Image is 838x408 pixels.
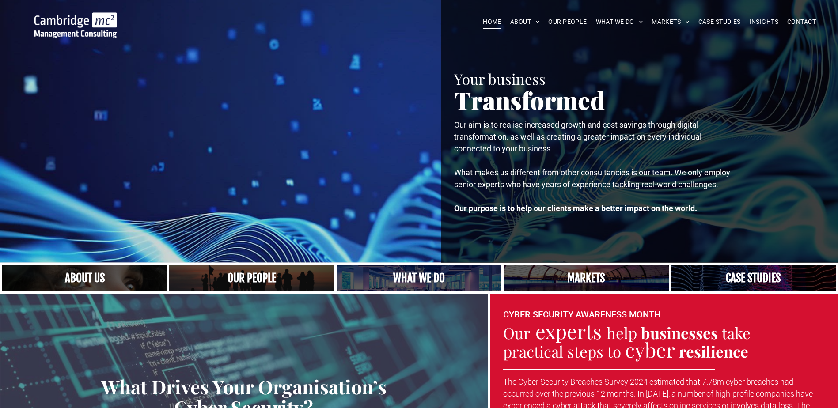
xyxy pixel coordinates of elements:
[454,204,697,213] strong: Our purpose is to help our clients make a better impact on the world.
[478,15,506,29] a: HOME
[544,15,591,29] a: OUR PEOPLE
[745,15,783,29] a: INSIGHTS
[337,265,501,291] a: A yoga teacher lifting his whole body off the ground in the peacock pose
[503,309,660,320] font: CYBER SECURITY AWARENESS MONTH
[34,12,117,38] img: Go to Homepage
[454,120,701,153] span: Our aim is to realise increased growth and cost savings through digital transformation, as well a...
[506,15,544,29] a: ABOUT
[454,168,730,189] span: What makes us different from other consultancies is our team. We only employ senior experts who h...
[783,15,820,29] a: CONTACT
[503,322,531,343] span: Our
[454,83,605,116] span: Transformed
[607,322,637,343] span: help
[694,15,745,29] a: CASE STUDIES
[679,341,748,362] strong: resilience
[504,265,668,291] a: Our Markets | Cambridge Management Consulting
[454,69,546,88] span: Your business
[625,336,675,363] span: cyber
[2,265,167,291] a: Close up of woman's face, centered on her eyes
[592,15,648,29] a: WHAT WE DO
[647,15,694,29] a: MARKETS
[641,322,718,343] strong: businesses
[535,317,602,344] span: experts
[34,14,117,23] a: Your Business Transformed | Cambridge Management Consulting
[671,265,836,291] a: CASE STUDIES | See an Overview of All Our Case Studies | Cambridge Management Consulting
[503,322,751,362] span: take practical steps to
[169,265,334,291] a: A crowd in silhouette at sunset, on a rise or lookout point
